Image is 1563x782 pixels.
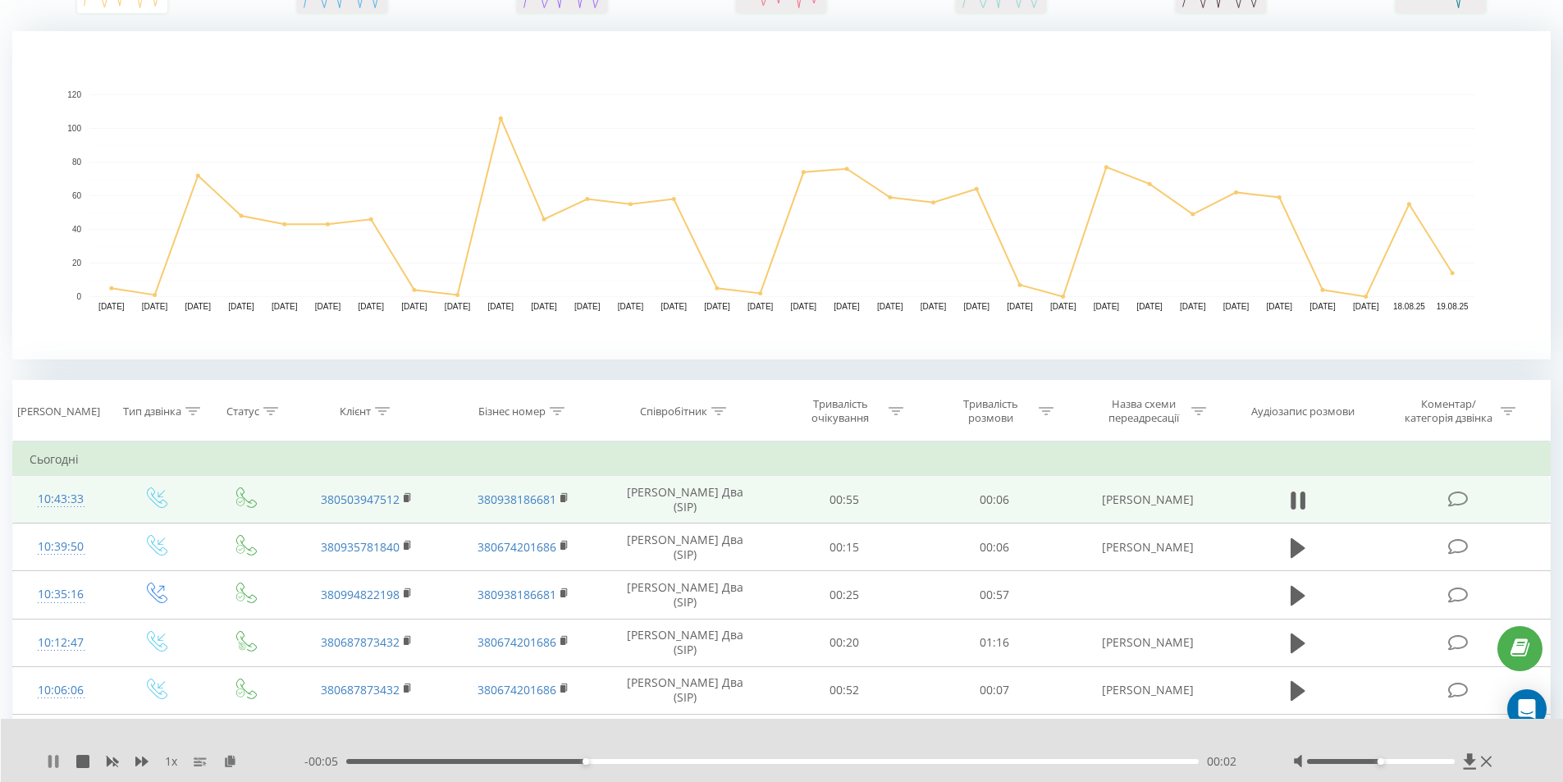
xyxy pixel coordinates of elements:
[574,302,601,311] text: [DATE]
[601,524,770,571] td: [PERSON_NAME] Два (SIP)
[445,302,471,311] text: [DATE]
[321,682,400,697] a: 380687873432
[321,587,400,602] a: 380994822198
[791,302,817,311] text: [DATE]
[770,715,920,762] td: 00:29
[123,405,181,418] div: Тип дзвінка
[834,302,860,311] text: [DATE]
[920,476,1070,524] td: 00:06
[185,302,212,311] text: [DATE]
[770,476,920,524] td: 00:55
[1251,405,1355,418] div: Аудіозапис розмови
[920,524,1070,571] td: 00:06
[67,90,81,99] text: 120
[601,619,770,666] td: [PERSON_NAME] Два (SIP)
[770,619,920,666] td: 00:20
[640,405,707,418] div: Співробітник
[963,302,989,311] text: [DATE]
[618,302,644,311] text: [DATE]
[920,666,1070,714] td: 00:07
[226,405,259,418] div: Статус
[947,397,1035,425] div: Тривалість розмови
[920,571,1070,619] td: 00:57
[601,476,770,524] td: [PERSON_NAME] Два (SIP)
[321,539,400,555] a: 380935781840
[1007,302,1033,311] text: [DATE]
[72,158,82,167] text: 80
[478,492,556,507] a: 380938186681
[1267,302,1293,311] text: [DATE]
[30,483,93,515] div: 10:43:33
[1393,302,1425,311] text: 18.08.25
[478,634,556,650] a: 380674201686
[583,758,589,765] div: Accessibility label
[488,302,514,311] text: [DATE]
[531,302,557,311] text: [DATE]
[1223,302,1250,311] text: [DATE]
[1437,302,1469,311] text: 19.08.25
[1099,397,1187,425] div: Назва схеми переадресації
[1180,302,1206,311] text: [DATE]
[228,302,254,311] text: [DATE]
[98,302,125,311] text: [DATE]
[1136,302,1163,311] text: [DATE]
[358,302,384,311] text: [DATE]
[1401,397,1497,425] div: Коментар/категорія дзвінка
[478,539,556,555] a: 380674201686
[30,675,93,707] div: 10:06:06
[1069,524,1225,571] td: [PERSON_NAME]
[1309,302,1336,311] text: [DATE]
[920,715,1070,762] td: 04:25
[340,405,371,418] div: Клієнт
[478,587,556,602] a: 380938186681
[920,619,1070,666] td: 01:16
[321,492,400,507] a: 380503947512
[601,666,770,714] td: [PERSON_NAME] Два (SIP)
[660,302,687,311] text: [DATE]
[321,634,400,650] a: 380687873432
[704,302,730,311] text: [DATE]
[770,571,920,619] td: 00:25
[747,302,774,311] text: [DATE]
[1207,753,1236,770] span: 00:02
[478,405,546,418] div: Бізнес номер
[1069,476,1225,524] td: [PERSON_NAME]
[315,302,341,311] text: [DATE]
[601,715,770,762] td: [PERSON_NAME] Два (SIP)
[72,225,82,234] text: 40
[72,258,82,268] text: 20
[12,31,1551,359] svg: A chart.
[17,405,100,418] div: [PERSON_NAME]
[72,191,82,200] text: 60
[67,124,81,133] text: 100
[1069,619,1225,666] td: [PERSON_NAME]
[877,302,903,311] text: [DATE]
[1353,302,1379,311] text: [DATE]
[142,302,168,311] text: [DATE]
[1094,302,1120,311] text: [DATE]
[478,682,556,697] a: 380674201686
[770,524,920,571] td: 00:15
[1050,302,1076,311] text: [DATE]
[797,397,884,425] div: Тривалість очікування
[165,753,177,770] span: 1 x
[304,753,346,770] span: - 00:05
[1507,689,1547,729] div: Open Intercom Messenger
[30,578,93,611] div: 10:35:16
[30,627,93,659] div: 10:12:47
[921,302,947,311] text: [DATE]
[1069,715,1225,762] td: [PERSON_NAME]
[401,302,427,311] text: [DATE]
[1069,666,1225,714] td: [PERSON_NAME]
[30,531,93,563] div: 10:39:50
[13,443,1551,476] td: Сьогодні
[1378,758,1384,765] div: Accessibility label
[76,292,81,301] text: 0
[770,666,920,714] td: 00:52
[601,571,770,619] td: [PERSON_NAME] Два (SIP)
[272,302,298,311] text: [DATE]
